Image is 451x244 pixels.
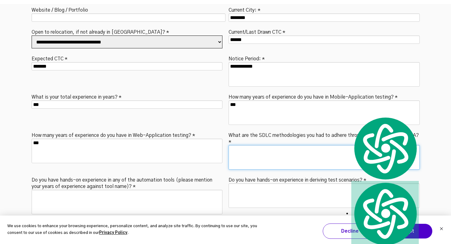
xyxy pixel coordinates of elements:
[32,175,223,190] label: Do you have hands-on experience in any of the automation tools (please mention your years of expe...
[351,116,419,181] img: logo.svg
[99,230,127,237] a: Privacy Policy
[32,92,121,100] label: What is your total experience in years? *
[32,131,195,139] label: How many years of experience do you have in Web-Application testing? *
[323,223,377,239] button: Decline
[440,226,443,233] button: Dismiss cookie banner
[32,6,88,13] label: Website / Blog / Portfolio
[32,54,67,62] label: Expected CTC *
[229,175,366,183] label: Do you have hands-on experience in deriving test scenarios? *
[229,131,420,145] label: What are the SDLC methodologies you had to adhere throughout your career as a QA? *
[7,223,263,237] p: We use cookies to enhance your browsing experience, personalize content, and analyze site traffic...
[229,54,265,62] label: Notice Period: *
[229,6,260,13] label: Current City: *
[229,92,398,100] label: How many years of experience do you have in Mobile-Application testing? *
[229,28,285,36] label: Current/Last Drawn CTC *
[32,28,169,36] label: Open to relocation, if not already in [GEOGRAPHIC_DATA]? *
